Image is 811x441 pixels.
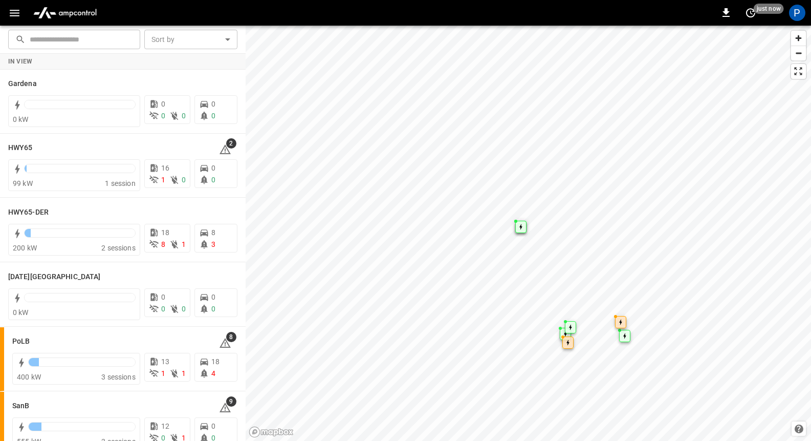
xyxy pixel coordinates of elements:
span: 0 kW [13,308,29,317]
span: 16 [161,164,169,172]
span: 0 [211,112,215,120]
span: 99 kW [13,179,33,187]
span: 0 [182,176,186,184]
span: 2 [226,138,236,149]
h6: HWY65 [8,142,33,154]
h6: HWY65-DER [8,207,49,218]
img: ampcontrol.io logo [29,3,101,23]
div: Map marker [619,330,630,342]
h6: SanB [12,401,29,412]
span: 3 sessions [101,373,136,381]
a: Mapbox homepage [249,426,294,438]
span: 1 [182,369,186,377]
span: 0 [211,164,215,172]
span: 8 [161,240,165,248]
button: Zoom out [791,46,806,60]
span: 1 session [105,179,135,187]
span: 400 kW [17,373,41,381]
span: 0 [211,422,215,430]
span: 0 [161,305,165,313]
div: Map marker [515,221,527,233]
span: 0 [211,305,215,313]
span: 1 [182,240,186,248]
div: Map marker [615,316,626,328]
span: 0 [161,293,165,301]
h6: Karma Center [8,271,100,283]
span: just now [754,4,784,14]
span: 0 [211,100,215,108]
span: 0 [211,176,215,184]
span: 1 [161,369,165,377]
span: 1 [161,176,165,184]
h6: PoLB [12,336,30,347]
div: profile-icon [789,5,805,21]
button: set refresh interval [742,5,759,21]
span: 0 [161,100,165,108]
strong: In View [8,58,33,65]
span: 12 [161,422,169,430]
h6: Gardena [8,78,37,90]
span: 0 [161,112,165,120]
div: Map marker [562,337,574,349]
span: 8 [211,228,215,237]
span: 4 [211,369,215,377]
span: 0 [182,305,186,313]
span: 0 [211,293,215,301]
span: 9 [226,396,236,407]
button: Zoom in [791,31,806,46]
span: 3 [211,240,215,248]
span: 18 [211,358,220,366]
span: 200 kW [13,244,37,252]
span: 0 kW [13,115,29,123]
span: 18 [161,228,169,237]
div: Map marker [560,328,571,340]
canvas: Map [246,26,811,441]
span: 2 sessions [101,244,136,252]
span: 8 [226,332,236,342]
span: 0 [182,112,186,120]
span: 13 [161,358,169,366]
div: Map marker [565,321,576,333]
